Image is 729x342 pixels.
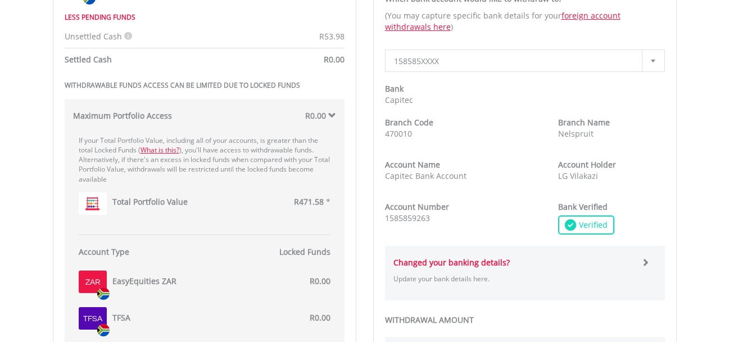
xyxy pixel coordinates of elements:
[385,170,467,181] span: Capitec Bank Account
[385,159,440,170] strong: Account Name
[97,324,110,336] img: zar.png
[393,257,510,268] strong: Changed your banking details?
[112,276,176,287] label: EasyEquities ZAR
[310,312,330,323] span: R0.00
[73,110,172,121] strong: Maximum Portfolio Access
[279,246,330,257] strong: Locked Funds
[385,10,621,32] a: foreign account withdrawals here
[558,128,594,139] span: Nelspruit
[305,110,326,121] span: R0.00
[576,219,608,231] span: Verified
[324,54,345,65] span: R0.00
[385,128,412,139] span: 470010
[112,196,188,208] label: Total Portfolio Value
[385,94,413,105] span: Capitec
[79,136,330,184] p: If your Total Portfolio Value, including all of your accounts, is greater than the total Locked F...
[385,83,404,94] strong: Bank
[65,54,112,65] strong: Settled Cash
[385,201,449,212] strong: Account Number
[79,246,129,257] strong: Account Type
[393,274,633,283] p: Update your bank details here.
[558,159,616,170] strong: Account Holder
[385,10,665,33] p: (You may capture specific bank details for your )
[319,31,345,42] span: R53.98
[97,287,110,300] img: zar.png
[85,277,100,288] label: ZAR
[394,50,639,73] span: 158585XXXX
[65,12,135,22] strong: LESS PENDING FUNDS
[83,313,102,325] label: Tfsa
[385,213,430,223] span: 1585859263
[385,117,433,128] strong: Branch Code
[141,145,179,155] a: What is this?
[112,312,130,323] label: TFSA
[558,117,610,128] strong: Branch Name
[294,196,324,207] span: R471.58
[558,201,608,212] strong: Bank Verified
[310,276,330,286] span: R0.00
[65,80,300,90] strong: WITHDRAWABLE FUNDS ACCESS CAN BE LIMITED DUE TO LOCKED FUNDS
[65,31,122,42] span: Unsettled Cash
[385,314,665,326] label: WITHDRAWAL AMOUNT
[558,170,598,181] span: LG Vilakazi
[85,197,99,210] img: favicon.png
